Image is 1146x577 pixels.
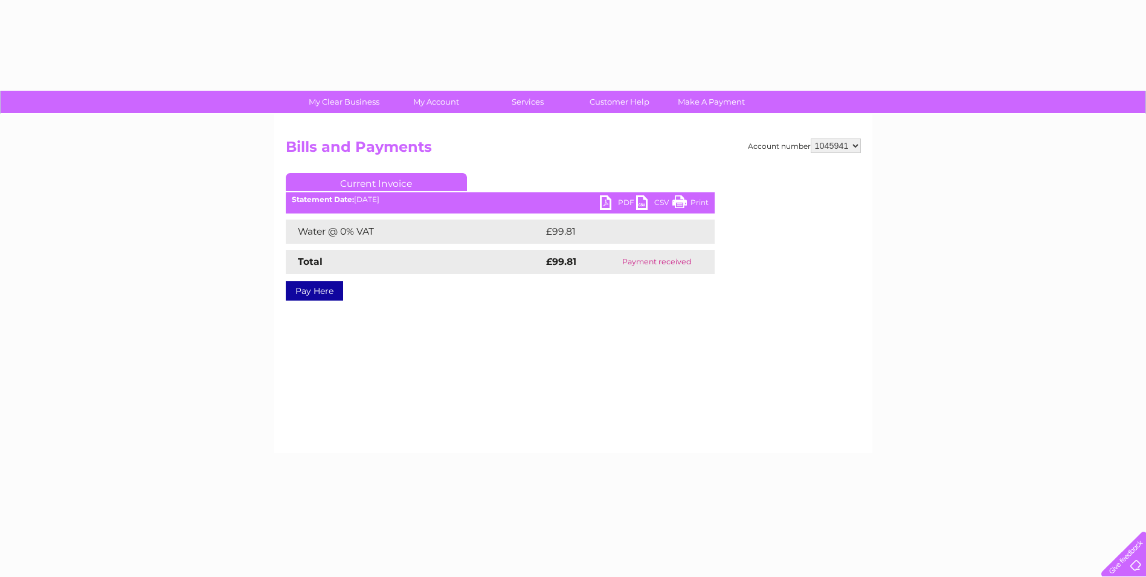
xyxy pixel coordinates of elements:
a: Current Invoice [286,173,467,191]
a: Print [672,195,709,213]
a: Pay Here [286,281,343,301]
b: Statement Date: [292,195,354,204]
td: Water @ 0% VAT [286,220,543,244]
strong: Total [298,256,323,267]
a: CSV [636,195,672,213]
a: My Account [386,91,486,113]
a: Make A Payment [662,91,761,113]
a: Services [478,91,578,113]
td: £99.81 [543,220,690,244]
strong: £99.81 [546,256,576,267]
div: [DATE] [286,195,715,204]
div: Account number [748,139,861,153]
td: Payment received [599,250,714,274]
a: My Clear Business [294,91,394,113]
h2: Bills and Payments [286,139,861,161]
a: PDF [600,195,636,213]
a: Customer Help [570,91,669,113]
